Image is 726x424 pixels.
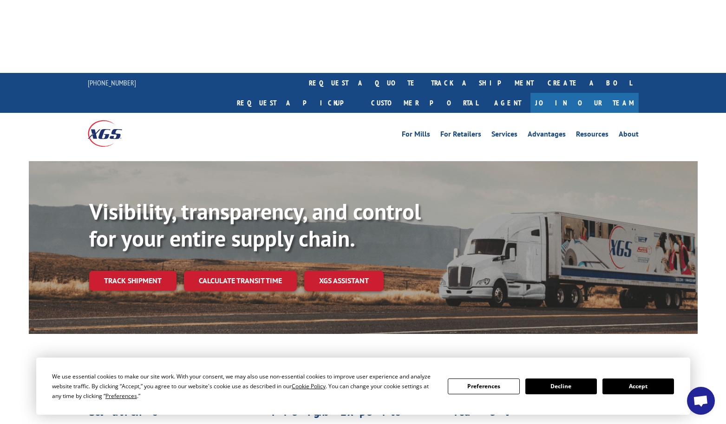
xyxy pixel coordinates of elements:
[89,271,177,290] a: Track shipment
[36,358,690,415] div: Cookie Consent Prompt
[230,93,364,113] a: Request a pickup
[184,271,297,291] a: Calculate transit time
[541,73,639,93] a: Create a BOL
[576,130,608,141] a: Resources
[528,130,566,141] a: Advantages
[304,271,384,291] a: XGS ASSISTANT
[619,130,639,141] a: About
[485,93,530,113] a: Agent
[440,130,481,141] a: For Retailers
[602,378,674,394] button: Accept
[364,93,485,113] a: Customer Portal
[525,378,597,394] button: Decline
[52,372,437,401] div: We use essential cookies to make our site work. With your consent, we may also use non-essential ...
[89,197,421,253] b: Visibility, transparency, and control for your entire supply chain.
[292,382,326,390] span: Cookie Policy
[402,130,430,141] a: For Mills
[88,78,136,87] a: [PHONE_NUMBER]
[530,93,639,113] a: Join Our Team
[491,130,517,141] a: Services
[448,378,519,394] button: Preferences
[302,73,424,93] a: request a quote
[687,387,715,415] a: Open chat
[105,392,137,400] span: Preferences
[424,73,541,93] a: track a shipment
